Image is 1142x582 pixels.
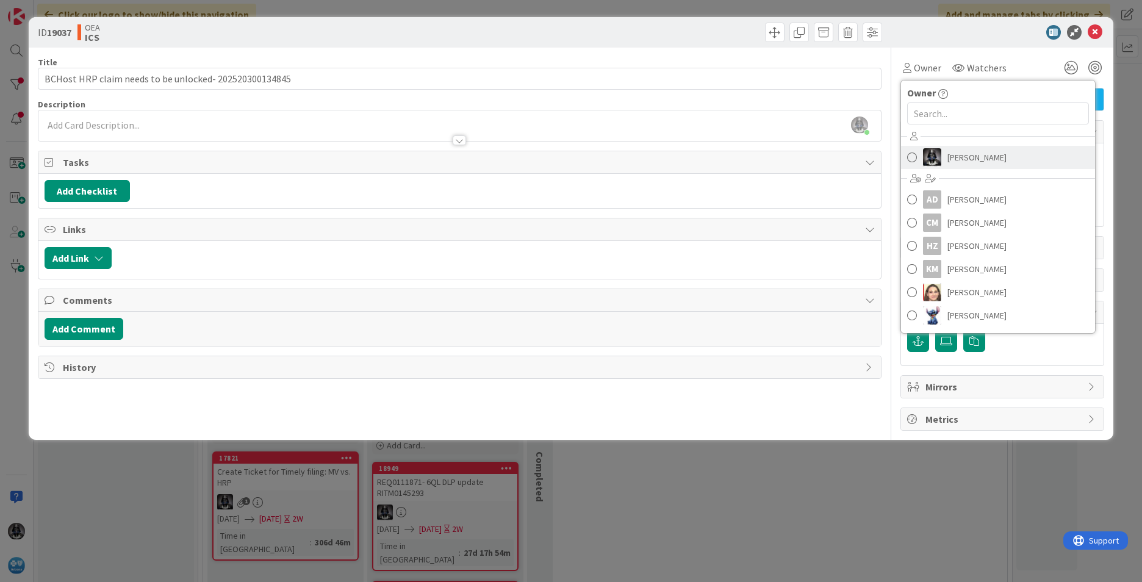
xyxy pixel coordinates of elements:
[901,146,1095,169] a: KG[PERSON_NAME]
[925,412,1082,426] span: Metrics
[923,190,941,209] div: AD
[923,260,941,278] div: KM
[947,214,1007,232] span: [PERSON_NAME]
[947,283,1007,301] span: [PERSON_NAME]
[923,237,941,255] div: HZ
[85,32,100,42] b: ICS
[63,293,859,307] span: Comments
[914,60,941,75] span: Owner
[907,102,1089,124] input: Search...
[923,214,941,232] div: CM
[45,247,112,269] button: Add Link
[925,379,1082,394] span: Mirrors
[923,148,941,167] img: KG
[967,60,1007,75] span: Watchers
[63,222,859,237] span: Links
[901,304,1095,327] a: ME[PERSON_NAME]
[901,234,1095,257] a: HZ[PERSON_NAME]
[38,57,57,68] label: Title
[907,85,936,100] span: Owner
[63,155,859,170] span: Tasks
[38,68,882,90] input: type card name here...
[901,211,1095,234] a: CM[PERSON_NAME]
[26,2,56,16] span: Support
[38,99,85,110] span: Description
[85,23,100,32] span: OEA
[923,283,941,301] img: LT
[38,25,71,40] span: ID
[947,148,1007,167] span: [PERSON_NAME]
[45,318,123,340] button: Add Comment
[947,260,1007,278] span: [PERSON_NAME]
[947,237,1007,255] span: [PERSON_NAME]
[901,188,1095,211] a: AD[PERSON_NAME]
[47,26,71,38] b: 19037
[851,117,868,134] img: ddRgQ3yRm5LdI1ED0PslnJbT72KgN0Tb.jfif
[947,306,1007,325] span: [PERSON_NAME]
[63,360,859,375] span: History
[901,327,1095,350] a: TC[PERSON_NAME]
[45,180,130,202] button: Add Checklist
[947,190,1007,209] span: [PERSON_NAME]
[901,281,1095,304] a: LT[PERSON_NAME]
[901,257,1095,281] a: KM[PERSON_NAME]
[923,306,941,325] img: ME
